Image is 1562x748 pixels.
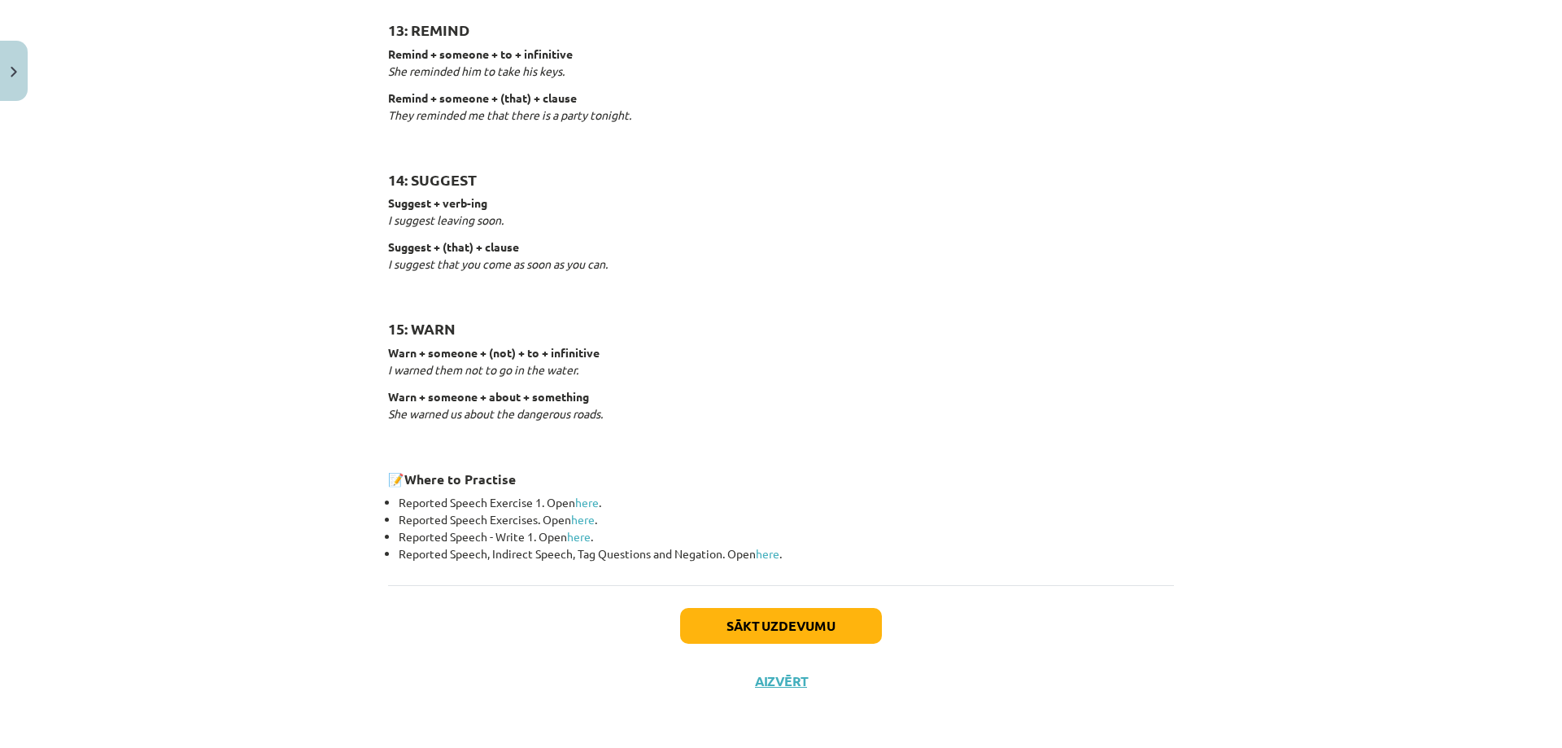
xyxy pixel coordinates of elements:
[388,389,589,404] strong: Warn + someone + about + something
[388,195,487,210] strong: Suggest + verb-ing
[11,67,17,77] img: icon-close-lesson-0947bae3869378f0d4975bcd49f059093ad1ed9edebbc8119c70593378902aed.svg
[399,545,1174,562] li: Reported Speech, Indirect Speech, Tag Questions and Negation. Open .
[388,239,519,254] strong: Suggest + (that) + clause
[399,494,1174,511] li: Reported Speech Exercise 1. Open .
[756,546,779,561] a: here
[750,673,812,689] button: Aizvērt
[567,529,591,544] a: here
[388,362,578,377] em: I warned them not to go in the water.
[388,256,608,271] em: I suggest that you come as soon as you can.
[388,406,603,421] em: She warned us about the dangerous roads.
[388,459,1174,489] h3: 📝
[388,170,477,189] strong: 14: SUGGEST
[388,63,565,78] em: She reminded him to take his keys.
[388,319,456,338] strong: 15: WARN
[388,90,577,105] strong: Remind + someone + (that) + clause
[571,512,595,527] a: here
[399,528,1174,545] li: Reported Speech - Write 1. Open .
[388,107,631,122] em: They reminded me that there is a party tonight.
[680,608,882,644] button: Sākt uzdevumu
[388,20,469,39] strong: 13: REMIND
[388,212,504,227] em: I suggest leaving soon.
[399,511,1174,528] li: Reported Speech Exercises. Open .
[404,470,516,488] strong: Where to Practise
[575,495,599,510] a: here
[388,345,600,360] strong: Warn + someone + (not) + to + infinitive
[388,46,573,61] strong: Remind + someone + to + infinitive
